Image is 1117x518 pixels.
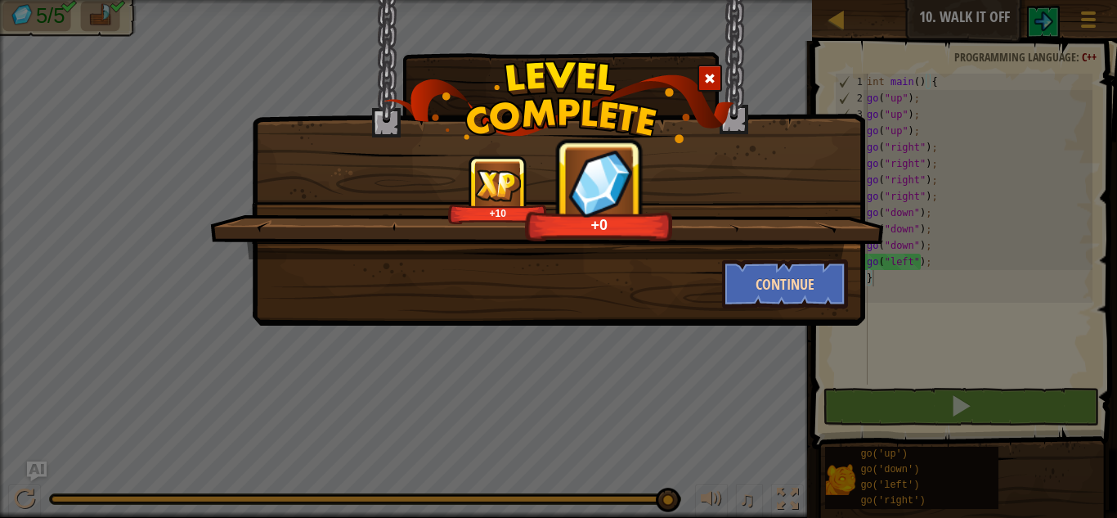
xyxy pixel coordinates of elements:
img: reward_icon_xp.png [475,169,521,201]
img: level_complete.png [384,61,734,143]
button: Continue [722,259,849,309]
img: reward_icon_gems.png [567,148,632,218]
div: +10 [451,207,544,219]
div: +0 [530,215,669,234]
